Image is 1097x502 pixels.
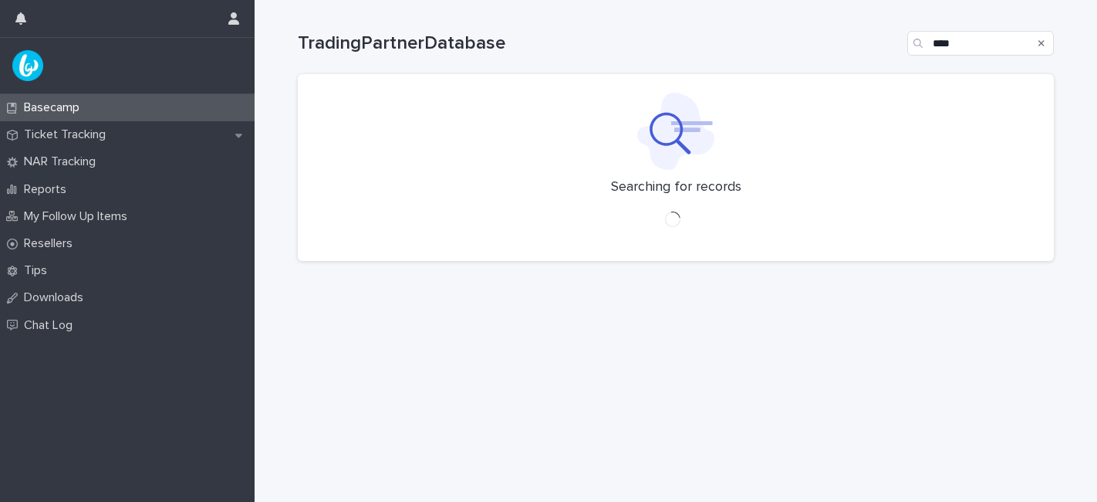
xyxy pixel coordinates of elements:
p: Reports [18,182,79,197]
p: Resellers [18,236,85,251]
img: UPKZpZA3RCu7zcH4nw8l [12,50,43,81]
input: Search [907,31,1054,56]
h1: TradingPartnerDatabase [298,32,901,55]
p: Ticket Tracking [18,127,118,142]
p: Tips [18,263,59,278]
p: NAR Tracking [18,154,108,169]
p: Basecamp [18,100,92,115]
p: Searching for records [611,179,741,196]
p: Downloads [18,290,96,305]
p: My Follow Up Items [18,209,140,224]
p: Chat Log [18,318,85,333]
